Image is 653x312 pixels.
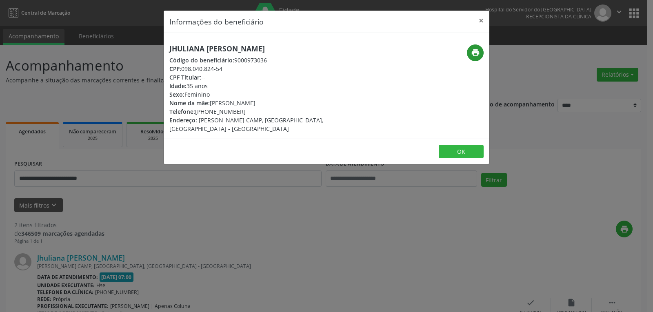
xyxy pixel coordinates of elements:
[169,64,375,73] div: 098.040.824-54
[169,82,187,90] span: Idade:
[169,73,375,82] div: --
[169,56,375,64] div: 9000973036
[471,48,480,57] i: print
[169,82,375,90] div: 35 anos
[439,145,484,159] button: OK
[169,116,323,133] span: [PERSON_NAME] CAMP, [GEOGRAPHIC_DATA], [GEOGRAPHIC_DATA] - [GEOGRAPHIC_DATA]
[169,44,375,53] h5: Jhuliana [PERSON_NAME]
[169,65,181,73] span: CPF:
[169,107,375,116] div: [PHONE_NUMBER]
[169,91,184,98] span: Sexo:
[473,11,489,31] button: Close
[169,99,210,107] span: Nome da mãe:
[169,73,201,81] span: CPF Titular:
[169,56,234,64] span: Código do beneficiário:
[467,44,484,61] button: print
[169,108,195,115] span: Telefone:
[169,16,264,27] h5: Informações do beneficiário
[169,90,375,99] div: Feminino
[169,116,197,124] span: Endereço:
[169,99,375,107] div: [PERSON_NAME]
